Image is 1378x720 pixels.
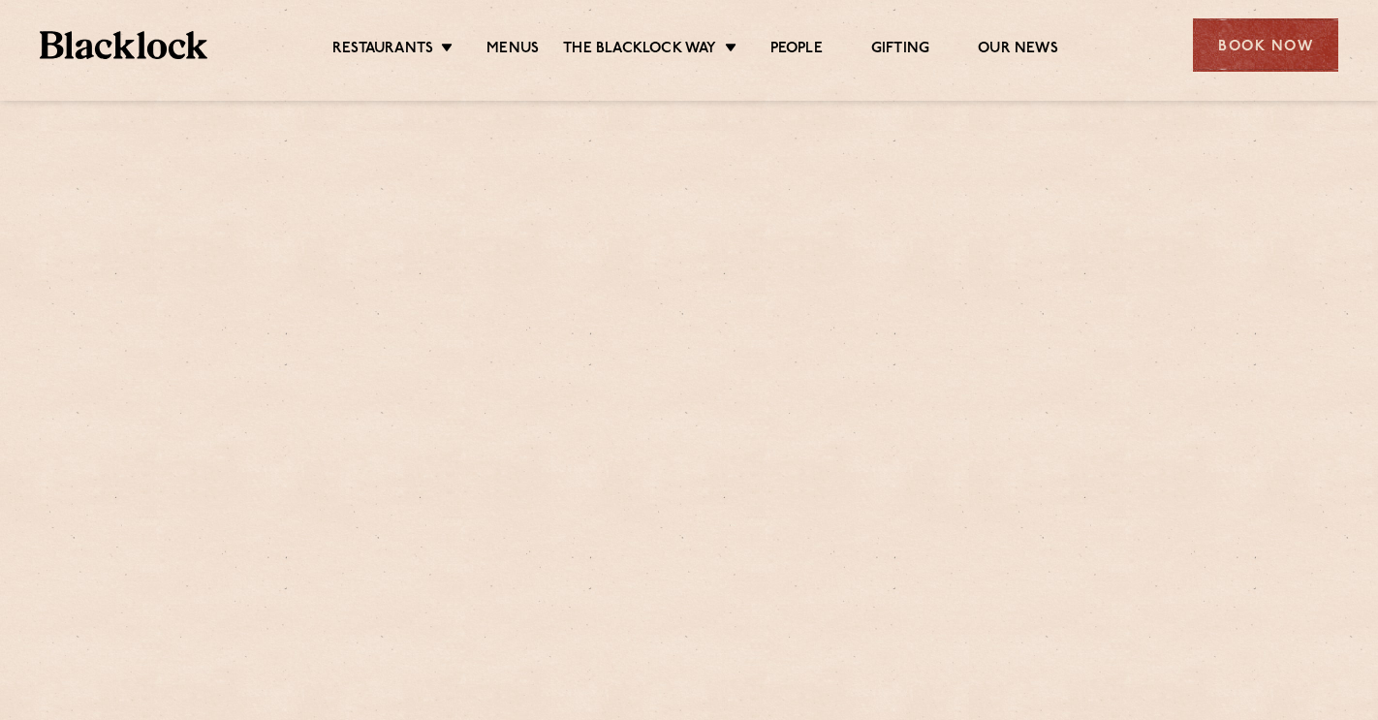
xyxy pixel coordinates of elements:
a: Restaurants [332,40,433,61]
a: Gifting [871,40,929,61]
div: Book Now [1193,18,1338,72]
a: The Blacklock Way [563,40,716,61]
a: People [770,40,823,61]
a: Menus [486,40,539,61]
a: Our News [978,40,1058,61]
img: BL_Textured_Logo-footer-cropped.svg [40,31,207,59]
